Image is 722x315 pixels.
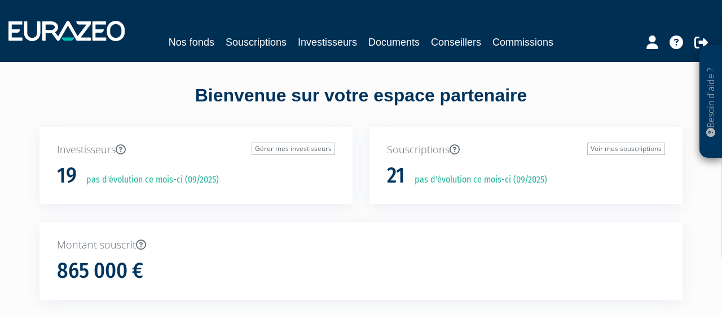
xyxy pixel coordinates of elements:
[387,164,405,188] h1: 21
[57,259,143,283] h1: 865 000 €
[57,143,335,157] p: Investisseurs
[8,21,125,41] img: 1732889491-logotype_eurazeo_blanc_rvb.png
[492,34,553,50] a: Commissions
[226,34,287,50] a: Souscriptions
[57,164,77,188] h1: 19
[78,174,219,187] p: pas d'évolution ce mois-ci (09/2025)
[31,83,691,127] div: Bienvenue sur votre espace partenaire
[431,34,481,50] a: Conseillers
[705,51,717,153] p: Besoin d'aide ?
[368,34,420,50] a: Documents
[252,143,335,155] a: Gérer mes investisseurs
[298,34,357,50] a: Investisseurs
[57,238,665,252] p: Montant souscrit
[387,143,665,157] p: Souscriptions
[587,143,665,155] a: Voir mes souscriptions
[407,174,547,187] p: pas d'évolution ce mois-ci (09/2025)
[169,34,214,50] a: Nos fonds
